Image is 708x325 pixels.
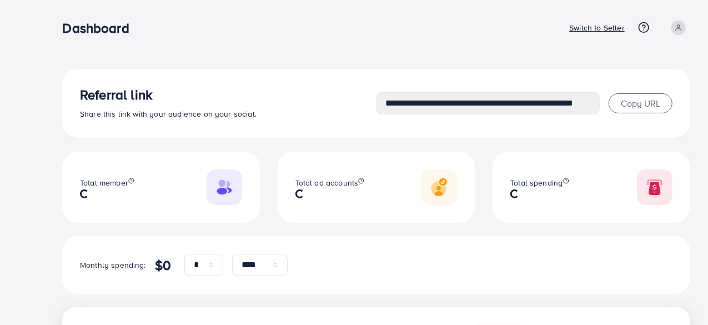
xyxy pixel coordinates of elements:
[62,20,138,36] h3: Dashboard
[295,177,359,188] span: Total ad accounts
[421,169,457,205] img: Responsive image
[510,177,563,188] span: Total spending
[637,169,672,205] img: Responsive image
[80,177,128,188] span: Total member
[569,21,625,34] p: Switch to Seller
[80,87,376,103] h3: Referral link
[207,169,242,205] img: Responsive image
[621,97,660,109] span: Copy URL
[80,258,146,272] p: Monthly spending:
[155,257,171,273] h4: $0
[609,93,672,113] button: Copy URL
[80,108,257,119] span: Share this link with your audience on your social.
